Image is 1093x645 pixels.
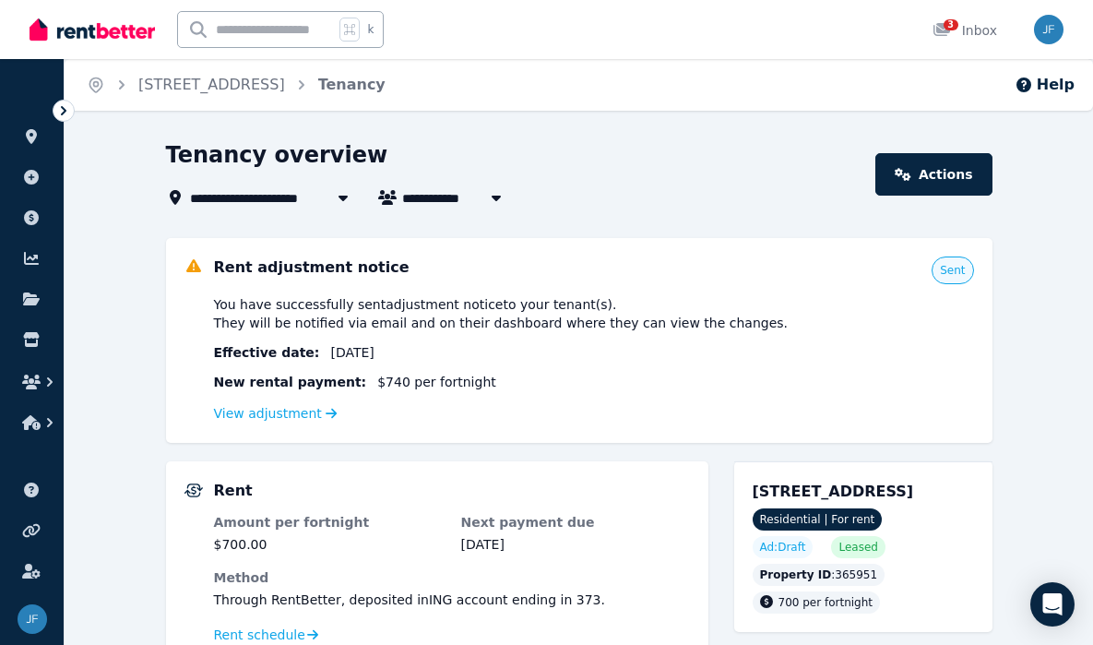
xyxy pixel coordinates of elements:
span: 3 [944,19,958,30]
dt: Next payment due [461,513,690,532]
h5: Rent adjustment notice [214,257,410,279]
dt: Method [214,568,690,587]
span: 700 per fortnight [778,596,873,609]
dd: $700.00 [214,535,443,554]
span: k [367,22,374,37]
dt: Amount per fortnight [214,513,443,532]
div: Open Intercom Messenger [1030,582,1075,627]
span: Residential | For rent [753,508,883,531]
span: You have successfully sent adjustment notice to your tenant(s) . They will be notified via email ... [214,295,789,332]
div: Inbox [933,21,997,40]
h5: Rent [214,480,253,502]
dd: [DATE] [461,535,690,554]
span: New rental payment: [214,373,367,391]
a: View adjustment [214,406,338,421]
span: Rent schedule [214,626,305,644]
span: Ad: Draft [760,540,806,555]
div: : 365951 [753,564,885,586]
span: $740 per fortnight [377,373,496,391]
button: Help [1015,74,1075,96]
a: Rent schedule [214,626,319,644]
img: Justin Foley [1034,15,1063,44]
nav: Breadcrumb [65,59,408,111]
span: [STREET_ADDRESS] [753,483,914,500]
a: [STREET_ADDRESS] [138,76,285,93]
a: Actions [875,153,992,196]
span: Sent [940,263,965,278]
img: RentBetter [30,16,155,43]
span: Property ID [760,567,832,582]
span: Through RentBetter , deposited in ING account ending in 373 . [214,592,605,607]
img: Justin Foley [18,604,47,634]
span: Leased [838,540,877,555]
span: Effective date : [214,343,320,362]
span: [DATE] [330,343,374,362]
a: Tenancy [318,76,386,93]
h1: Tenancy overview [166,140,388,170]
img: Rental Payments [184,484,203,497]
